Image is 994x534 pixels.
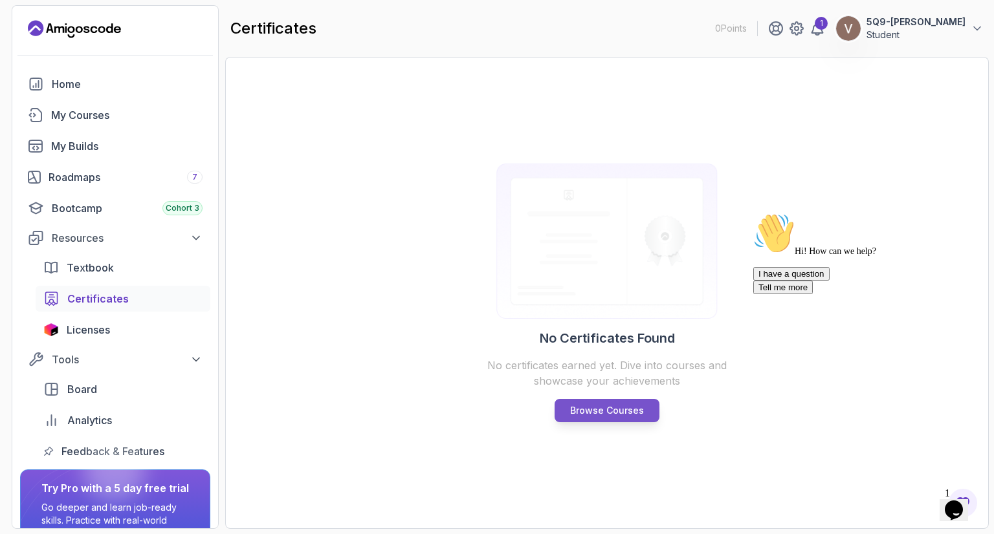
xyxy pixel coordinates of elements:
[570,404,644,417] p: Browse Courses
[20,226,210,250] button: Resources
[52,230,203,246] div: Resources
[483,358,731,389] p: No certificates earned yet. Dive into courses and showcase your achievements
[940,482,981,521] iframe: chat widget
[540,329,675,347] h2: No Certificates Found
[67,260,114,275] span: Textbook
[36,438,210,464] a: feedback
[36,376,210,402] a: board
[20,133,210,159] a: builds
[166,203,199,213] span: Cohort 3
[867,28,966,41] p: Student
[230,18,316,39] h2: certificates
[51,107,203,123] div: My Courses
[67,291,129,306] span: Certificates
[67,322,110,337] span: Licenses
[810,21,825,36] a: 1
[20,195,210,221] a: bootcamp
[555,399,659,422] a: Browse Courses
[5,39,128,48] span: Hi! How can we help?
[28,19,121,39] a: Landing page
[192,172,197,182] span: 7
[867,16,966,28] p: 5Q9-[PERSON_NAME]
[715,22,747,35] p: 0 Points
[67,381,97,397] span: Board
[49,169,203,185] div: Roadmaps
[748,208,981,476] iframe: chat widget
[20,102,210,128] a: courses
[61,443,164,459] span: Feedback & Features
[36,407,210,433] a: analytics
[20,348,210,371] button: Tools
[52,352,203,367] div: Tools
[5,59,82,73] button: I have a question
[36,255,210,281] a: textbook
[5,73,65,87] button: Tell me more
[52,200,203,216] div: Bootcamp
[5,5,47,47] img: :wave:
[36,286,210,312] a: certificates
[483,164,731,319] img: Certificates empty-state
[5,5,238,87] div: 👋Hi! How can we help?I have a questionTell me more
[36,317,210,343] a: licenses
[836,16,861,41] img: user profile image
[815,17,828,30] div: 1
[67,412,112,428] span: Analytics
[20,71,210,97] a: home
[51,138,203,154] div: My Builds
[835,16,984,41] button: user profile image5Q9-[PERSON_NAME]Student
[52,76,203,92] div: Home
[43,323,59,336] img: jetbrains icon
[20,164,210,190] a: roadmaps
